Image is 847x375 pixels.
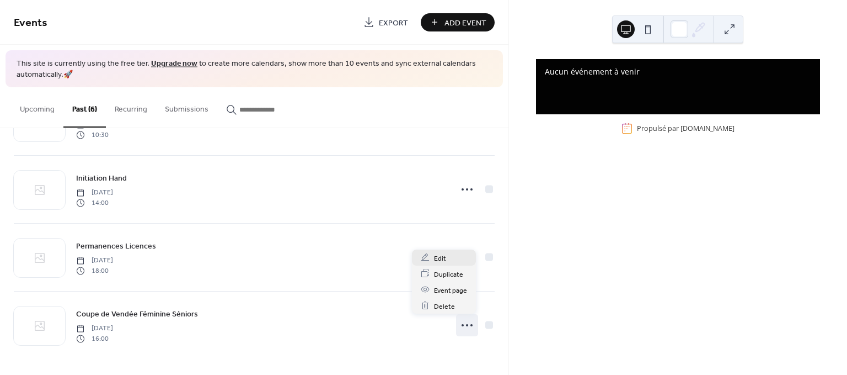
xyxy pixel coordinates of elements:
a: Export [355,13,416,31]
span: Add Event [444,17,486,29]
a: Initiation Hand [76,172,127,184]
span: Events [14,12,47,34]
button: Submissions [156,87,217,126]
span: Export [379,17,408,29]
span: Coupe de Vendée Féminine Séniors [76,309,198,320]
a: Upgrade now [151,56,197,71]
div: Propulsé par [637,124,735,133]
span: 10:30 [76,130,113,140]
button: Recurring [106,87,156,126]
span: [DATE] [76,188,113,198]
div: Aucun événement à venir [545,66,811,77]
span: 16:00 [76,334,113,344]
span: Delete [434,300,455,312]
span: Initiation Hand [76,173,127,184]
a: Coupe de Vendée Féminine Séniors [76,308,198,320]
a: Permanences Licences [76,240,156,252]
span: Permanences Licences [76,241,156,252]
span: Event page [434,284,467,296]
span: Duplicate [434,268,463,280]
button: Add Event [421,13,495,31]
span: [DATE] [76,256,113,266]
span: 18:00 [76,266,113,276]
span: Edit [434,252,446,264]
a: [DOMAIN_NAME] [680,124,735,133]
button: Past (6) [63,87,106,128]
span: [DATE] [76,324,113,334]
span: 14:00 [76,198,113,208]
span: This site is currently using the free tier. to create more calendars, show more than 10 events an... [17,59,492,80]
button: Upcoming [11,87,63,126]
